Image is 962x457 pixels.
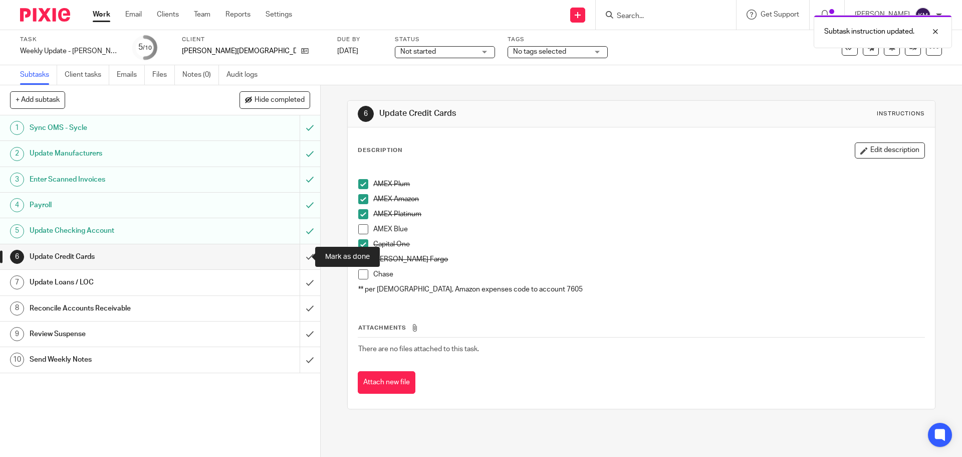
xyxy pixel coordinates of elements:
button: + Add subtask [10,91,65,108]
p: [PERSON_NAME] Fargo [373,254,924,264]
p: AMEX Amazon [373,194,924,204]
a: Files [152,65,175,85]
p: [PERSON_NAME][DEMOGRAPHIC_DATA] [182,46,296,56]
div: 6 [10,250,24,264]
div: Weekly Update - [PERSON_NAME] [20,46,120,56]
span: Hide completed [255,96,305,104]
a: Settings [266,10,292,20]
h1: Sync OMS - Sycle [30,120,203,135]
img: Pixie [20,8,70,22]
div: 10 [10,353,24,367]
p: Capital One [373,239,924,249]
div: 1 [10,121,24,135]
a: Reports [225,10,251,20]
p: Chase [373,269,924,279]
div: 8 [10,301,24,316]
button: Edit description [855,142,925,159]
h1: Send Weekly Notes [30,352,203,367]
h1: Update Checking Account [30,223,203,238]
span: [DATE] [337,48,358,55]
span: No tags selected [513,48,566,55]
small: /10 [143,45,152,51]
div: 5 [138,42,152,53]
div: 2 [10,147,24,161]
a: Clients [157,10,179,20]
a: Team [194,10,210,20]
button: Attach new file [358,371,415,394]
div: 6 [358,106,374,122]
label: Client [182,36,325,44]
h1: Reconcile Accounts Receivable [30,301,203,316]
p: AMEX Blue [373,224,924,234]
label: Status [395,36,495,44]
p: ** per [DEMOGRAPHIC_DATA], Amazon expenses code to account 7605 [358,284,924,294]
div: 9 [10,327,24,341]
a: Client tasks [65,65,109,85]
div: 3 [10,173,24,187]
button: Hide completed [239,91,310,108]
div: 7 [10,275,24,289]
span: Attachments [358,325,406,331]
div: Weekly Update - Kubick [20,46,120,56]
a: Work [93,10,110,20]
a: Email [125,10,142,20]
h1: Enter Scanned Invoices [30,172,203,187]
a: Subtasks [20,65,57,85]
p: Subtask instruction updated. [824,27,914,37]
a: Audit logs [226,65,265,85]
div: 5 [10,224,24,238]
div: 4 [10,198,24,212]
h1: Review Suspense [30,327,203,342]
h1: Update Credit Cards [30,249,203,264]
h1: Update Loans / LOC [30,275,203,290]
div: Instructions [877,110,925,118]
a: Notes (0) [182,65,219,85]
span: There are no files attached to this task. [358,346,479,353]
p: AMEX Platinum [373,209,924,219]
img: svg%3E [915,7,931,23]
a: Emails [117,65,145,85]
h1: Update Manufacturers [30,146,203,161]
h1: Update Credit Cards [379,108,663,119]
h1: Payroll [30,198,203,213]
label: Task [20,36,120,44]
p: AMEX Plum [373,179,924,189]
span: Not started [400,48,436,55]
label: Due by [337,36,382,44]
p: Description [358,146,402,155]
